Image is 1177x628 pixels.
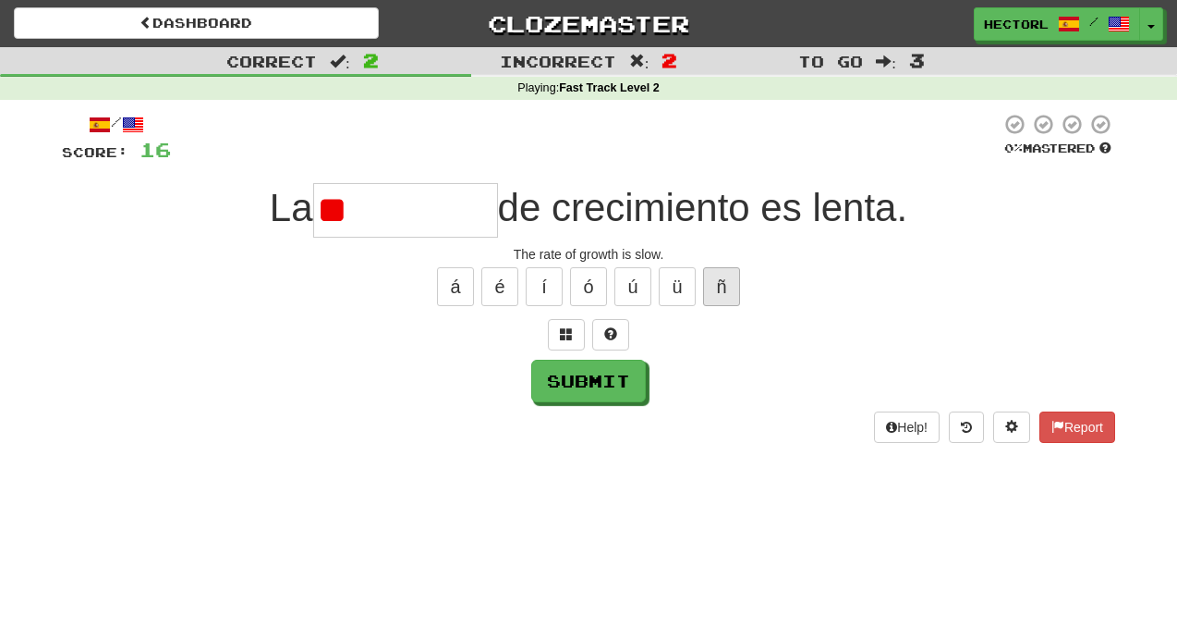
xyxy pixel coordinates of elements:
[559,81,660,94] strong: Fast Track Level 2
[798,52,863,70] span: To go
[1001,141,1115,157] div: Mastered
[974,7,1140,41] a: hectorl /
[949,412,984,443] button: Round history (alt+y)
[661,49,677,71] span: 2
[140,138,171,161] span: 16
[62,144,128,160] span: Score:
[481,267,518,306] button: é
[703,267,740,306] button: ñ
[548,319,585,351] button: Switch sentence to multiple choice alt+p
[629,54,649,69] span: :
[1089,15,1098,28] span: /
[1039,412,1115,443] button: Report
[330,54,350,69] span: :
[614,267,651,306] button: ú
[437,267,474,306] button: á
[62,113,171,136] div: /
[984,16,1049,32] span: hectorl
[500,52,616,70] span: Incorrect
[526,267,563,306] button: í
[363,49,379,71] span: 2
[659,267,696,306] button: ü
[531,360,646,402] button: Submit
[226,52,317,70] span: Correct
[570,267,607,306] button: ó
[62,245,1115,264] div: The rate of growth is slow.
[1004,141,1023,155] span: 0 %
[874,412,940,443] button: Help!
[14,7,379,39] a: Dashboard
[406,7,771,40] a: Clozemaster
[876,54,896,69] span: :
[592,319,629,351] button: Single letter hint - you only get 1 per sentence and score half the points! alt+h
[270,186,313,229] span: La
[498,186,908,229] span: de crecimiento es lenta.
[909,49,925,71] span: 3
